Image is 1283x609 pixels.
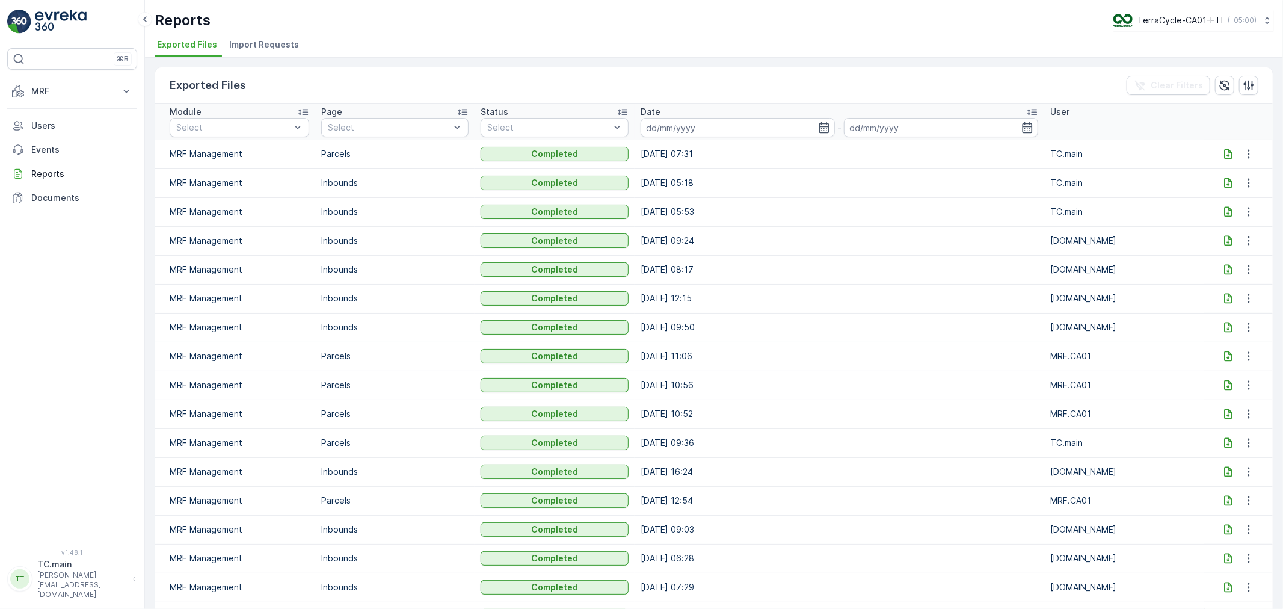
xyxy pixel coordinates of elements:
p: [PERSON_NAME][EMAIL_ADDRESS][DOMAIN_NAME] [37,570,126,599]
input: dd/mm/yyyy [844,118,1038,137]
td: Inbounds [315,226,475,255]
td: [DOMAIN_NAME] [1044,544,1204,573]
td: MRF Management [155,400,315,428]
p: Completed [531,495,578,507]
p: TC.main [37,558,126,570]
td: MRF Management [155,371,315,400]
p: Clear Filters [1151,79,1203,91]
td: Parcels [315,371,475,400]
span: v 1.48.1 [7,549,137,556]
img: TC_BVHiTW6.png [1113,14,1133,27]
td: MRF Management [155,515,315,544]
p: Completed [531,148,578,160]
p: Completed [531,437,578,449]
p: Events [31,144,132,156]
p: Completed [531,206,578,218]
button: Completed [481,465,629,479]
td: [DATE] 09:24 [635,226,1044,255]
td: TC.main [1044,428,1204,457]
p: Completed [531,264,578,276]
td: [DATE] 12:54 [635,486,1044,515]
img: logo_light-DOdMpM7g.png [35,10,87,34]
td: Parcels [315,428,475,457]
p: Documents [31,192,132,204]
td: [DOMAIN_NAME] [1044,313,1204,342]
p: Select [176,122,291,134]
td: [DATE] 10:56 [635,371,1044,400]
td: Inbounds [315,573,475,602]
span: Exported Files [157,39,217,51]
td: MRF.CA01 [1044,371,1204,400]
td: MRF Management [155,140,315,168]
p: - [837,120,841,135]
p: Completed [531,524,578,536]
td: [DATE] 06:28 [635,544,1044,573]
p: Completed [531,466,578,478]
td: [DATE] 09:36 [635,428,1044,457]
p: TerraCycle-CA01-FTI [1137,14,1223,26]
p: Completed [531,552,578,564]
p: Reports [31,168,132,180]
p: Exported Files [170,77,246,94]
td: [DATE] 05:18 [635,168,1044,197]
td: [DATE] 09:50 [635,313,1044,342]
p: Completed [531,321,578,333]
p: Select [328,122,451,134]
td: Inbounds [315,544,475,573]
td: Inbounds [315,168,475,197]
button: Completed [481,349,629,363]
td: [DOMAIN_NAME] [1044,457,1204,486]
p: User [1050,106,1069,118]
td: [DOMAIN_NAME] [1044,255,1204,284]
td: Parcels [315,400,475,428]
td: Inbounds [315,457,475,486]
a: Reports [7,162,137,186]
td: MRF Management [155,486,315,515]
img: logo [7,10,31,34]
button: Completed [481,493,629,508]
td: TC.main [1044,197,1204,226]
td: MRF.CA01 [1044,400,1204,428]
p: Select [487,122,610,134]
button: Completed [481,176,629,190]
button: Completed [481,320,629,335]
td: MRF Management [155,226,315,255]
button: Completed [481,580,629,595]
td: [DOMAIN_NAME] [1044,573,1204,602]
p: MRF [31,85,113,97]
p: Module [170,106,202,118]
td: MRF Management [155,255,315,284]
p: Date [641,106,660,118]
div: TT [10,569,29,589]
button: Completed [481,436,629,450]
p: ⌘B [117,54,129,64]
button: Completed [481,407,629,421]
button: TTTC.main[PERSON_NAME][EMAIL_ADDRESS][DOMAIN_NAME] [7,558,137,599]
button: Completed [481,205,629,219]
td: Inbounds [315,284,475,313]
span: Import Requests [229,39,299,51]
td: [DATE] 11:06 [635,342,1044,371]
p: Completed [531,408,578,420]
td: [DATE] 07:31 [635,140,1044,168]
td: Parcels [315,486,475,515]
td: MRF Management [155,428,315,457]
td: Inbounds [315,255,475,284]
td: [DATE] 05:53 [635,197,1044,226]
button: Completed [481,378,629,392]
a: Users [7,114,137,138]
button: Completed [481,522,629,537]
p: Users [31,120,132,132]
p: ( -05:00 ) [1228,16,1257,25]
button: Completed [481,147,629,161]
td: MRF Management [155,168,315,197]
p: Page [321,106,342,118]
button: Completed [481,262,629,277]
button: TerraCycle-CA01-FTI(-05:00) [1113,10,1273,31]
td: Inbounds [315,313,475,342]
td: MRF Management [155,197,315,226]
td: TC.main [1044,168,1204,197]
p: Reports [155,11,211,30]
td: MRF Management [155,544,315,573]
button: Completed [481,551,629,566]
